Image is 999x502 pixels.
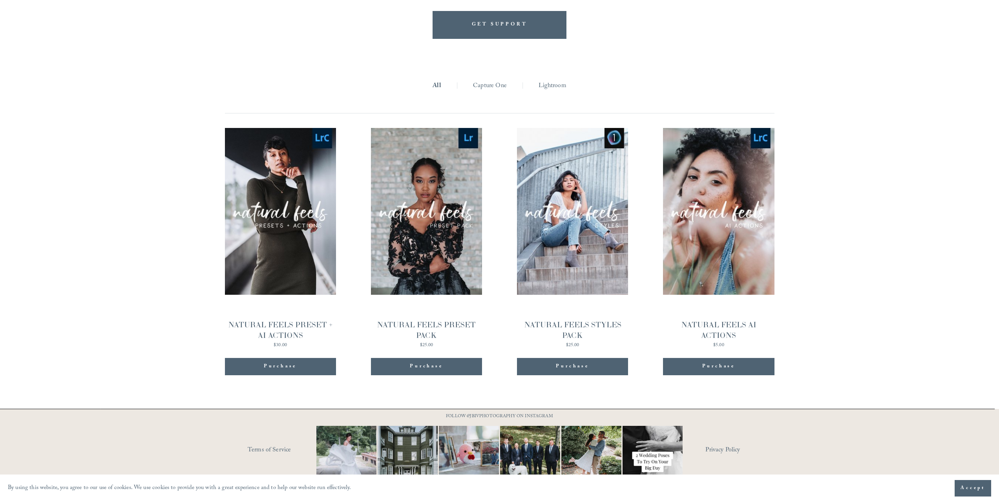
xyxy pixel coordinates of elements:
[485,426,575,486] img: Happy #InternationalDogDay to all the pups who have made wedding days, engagement sessions, and p...
[517,319,628,341] div: NATURAL FEELS STYLES PACK
[301,426,392,486] img: Not every photo needs to be perfectly still, sometimes the best ones are the ones that feel like ...
[225,343,336,348] div: $30.00
[433,80,441,92] a: All
[371,358,482,375] button: Purchase
[517,358,628,375] button: Purchase
[955,480,991,497] button: Accept
[663,319,774,341] div: NATURAL FEELS AI ACTIONS
[431,413,568,421] p: FOLLOW @JBIVPHOTOGRAPHY ON INSTAGRAM
[225,128,336,349] a: NATURAL FEELS PRESET + AI ACTIONS
[663,343,774,348] div: $5.00
[225,319,336,341] div: NATURAL FEELS PRESET + AI ACTIONS
[248,444,339,456] a: Terms of Service
[225,358,336,375] button: Purchase
[663,128,774,349] a: NATURAL FEELS AI ACTIONS
[561,416,621,496] img: It&rsquo;s that time of year where weddings and engagements pick up and I get the joy of capturin...
[702,363,735,371] span: Purchase
[663,358,774,375] button: Purchase
[705,444,774,456] a: Privacy Policy
[371,128,482,349] a: NATURAL FEELS PRESET PACK
[522,80,524,92] span: |
[608,426,698,486] img: Let&rsquo;s talk about poses for your wedding day! It doesn&rsquo;t have to be complicated, somet...
[410,363,443,371] span: Purchase
[424,426,514,486] img: This has got to be one of the cutest detail shots I've ever taken for a wedding! 📷 @thewoobles #I...
[517,343,628,348] div: $25.00
[371,319,482,341] div: NATURAL FEELS PRESET PACK
[961,484,985,492] span: Accept
[517,128,628,349] a: NATURAL FEELS STYLES PACK
[539,80,566,92] a: Lightroom
[8,483,351,494] p: By using this website, you agree to our use of cookies. We use cookies to provide you with a grea...
[456,80,458,92] span: |
[371,343,482,348] div: $25.00
[473,80,507,92] a: Capture One
[264,363,297,371] span: Purchase
[369,426,446,486] img: Wideshots aren't just &quot;nice to have,&quot; they're a wedding day essential! 🙌 #Wideshotwedne...
[556,363,589,371] span: Purchase
[433,11,567,39] a: GET SUPPORT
